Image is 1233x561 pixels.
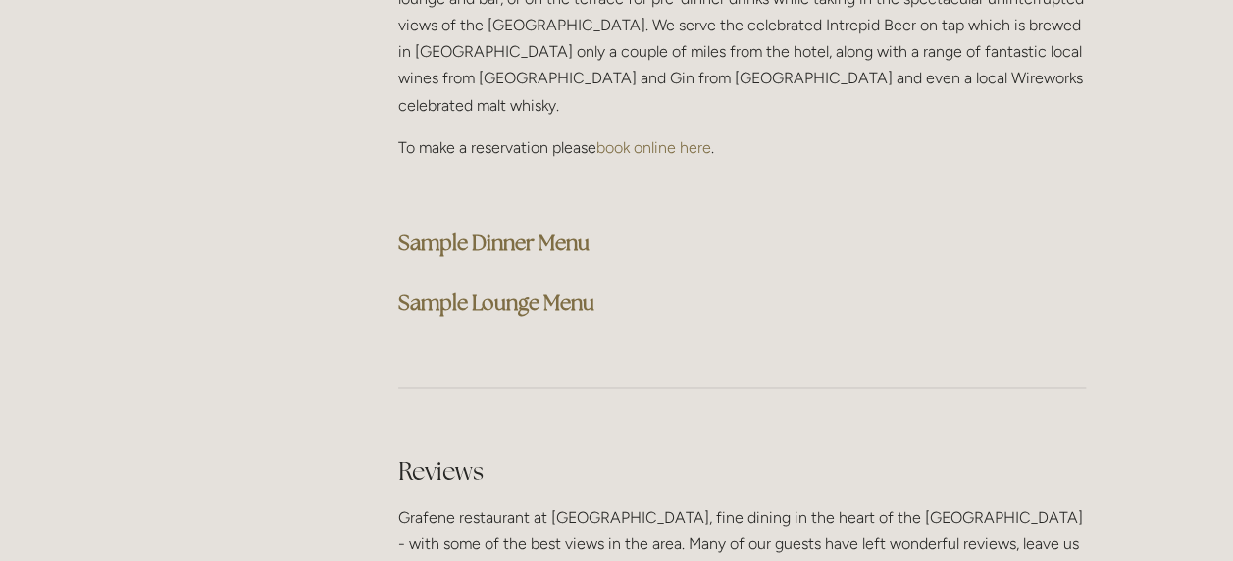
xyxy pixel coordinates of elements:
a: Sample Lounge Menu [398,289,594,316]
p: To make a reservation please . [398,134,1086,161]
a: Sample Dinner Menu [398,229,590,256]
h2: Reviews [398,453,1086,487]
a: book online here [596,138,711,157]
